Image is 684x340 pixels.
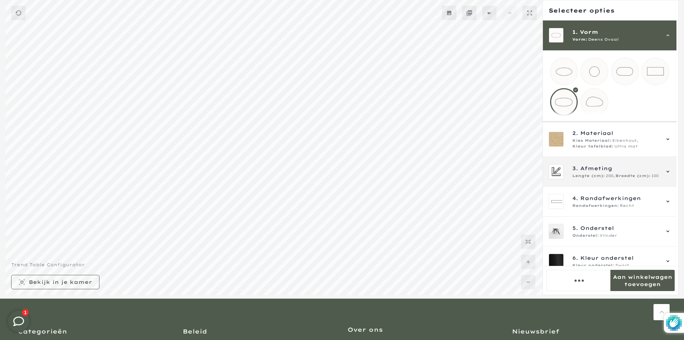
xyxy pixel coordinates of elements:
[512,327,666,335] h3: Nieuwsbrief
[653,304,670,320] a: Terug naar boven
[666,313,682,333] img: Beschermd door hCaptcha
[183,327,337,335] h3: Beleid
[348,326,502,334] h3: Over ons
[18,327,172,335] h3: Categorieën
[1,303,37,339] iframe: toggle-frame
